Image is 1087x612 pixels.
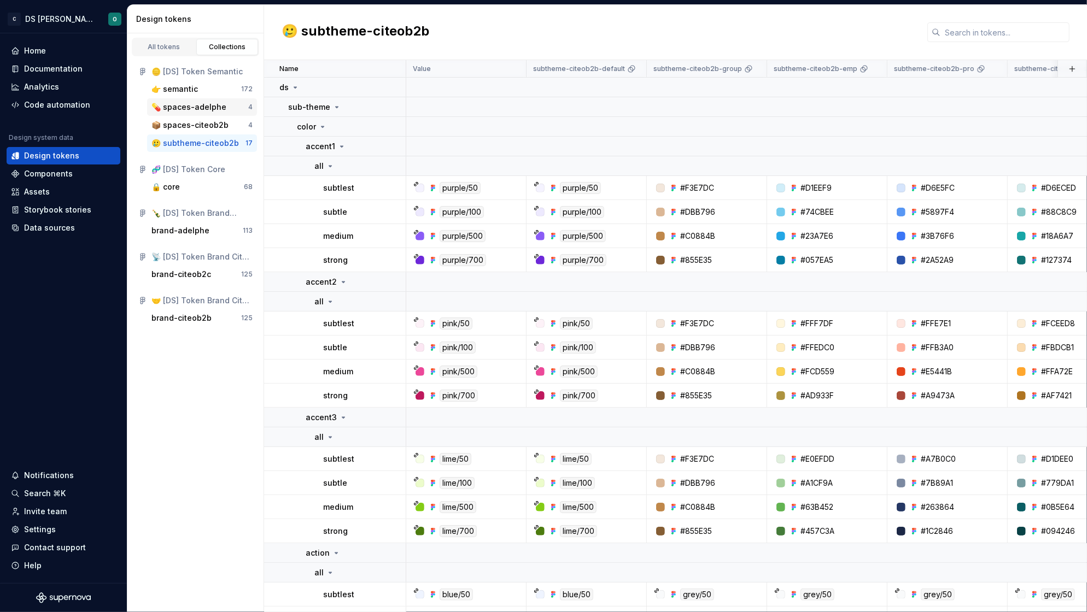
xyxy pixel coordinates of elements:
div: #DBB796 [680,342,715,353]
div: #FCEED8 [1041,318,1075,329]
div: 125 [241,270,253,279]
div: #DBB796 [680,207,715,217]
div: 4 [248,103,253,111]
div: #D1EEF9 [800,183,832,193]
div: #DBB796 [680,478,715,489]
div: O [113,15,117,23]
div: #C0884B [680,231,715,242]
a: Analytics [7,78,120,96]
div: 💊 spaces-adelphe [151,102,226,113]
div: 🪙 [DS] Token Semantic [151,66,253,77]
div: #88C8C9 [1041,207,1077,217]
p: medium [323,231,353,242]
div: lime/700 [440,525,477,537]
div: Analytics [24,81,59,92]
button: Contact support [7,539,120,556]
button: Notifications [7,467,120,484]
button: 👉 semantic172 [147,80,257,98]
div: purple/700 [560,254,606,266]
div: pink/100 [440,342,476,354]
div: 🔒 core [151,181,180,192]
div: purple/100 [560,206,604,218]
a: Home [7,42,120,60]
div: #18A6A7 [1041,231,1073,242]
div: #FCD559 [800,366,834,377]
div: purple/50 [440,182,481,194]
h2: 🥲 subtheme-citeob2b [282,22,429,42]
p: subtlest [323,589,354,600]
p: subtheme-citeob2b-pro [894,64,974,73]
div: #FFEDC0 [800,342,834,353]
div: pink/500 [560,366,598,378]
div: brand-citeob2c [151,269,211,280]
div: purple/700 [440,254,486,266]
div: 👉 semantic [151,84,198,95]
div: #FFA72E [1041,366,1073,377]
div: 68 [244,183,253,191]
p: accent3 [306,412,337,423]
a: Assets [7,183,120,201]
div: 🤝 [DS] Token Brand Citeo B2B [151,295,253,306]
div: #D6E5FC [921,183,955,193]
button: 📦 spaces-citeob2b4 [147,116,257,134]
div: 17 [246,139,253,148]
div: purple/500 [560,230,606,242]
p: subtheme-citeob2b-emp [774,64,857,73]
div: #C0884B [680,502,715,513]
p: all [314,567,324,578]
button: Search ⌘K [7,485,120,502]
div: 📡 [DS] Token Brand Citeo B2C [151,251,253,262]
a: Storybook stories [7,201,120,219]
a: Data sources [7,219,120,237]
button: Help [7,557,120,574]
div: grey/50 [921,589,955,601]
a: Invite team [7,503,120,520]
a: 🥲 subtheme-citeob2b17 [147,134,257,152]
div: #F3E7DC [680,318,714,329]
p: accent2 [306,276,337,287]
div: brand-citeob2b [151,313,212,323]
div: #E0EFDD [800,454,834,464]
div: Search ⌘K [24,488,66,499]
a: 💊 spaces-adelphe4 [147,98,257,116]
div: lime/500 [440,501,476,513]
p: sub-theme [288,102,330,113]
div: #FFE7E1 [921,318,951,329]
div: #855E35 [680,526,712,537]
svg: Supernova Logo [36,592,91,603]
p: action [306,548,330,558]
div: lime/700 [560,525,597,537]
div: Collections [200,43,255,51]
p: subtle [323,207,347,217]
div: brand-adelphe [151,225,209,236]
div: pink/700 [440,390,478,402]
button: brand-citeob2c125 [147,266,257,283]
p: subtheme-citeob2b-group [653,64,742,73]
div: lime/100 [440,477,475,489]
div: #23A7E6 [800,231,833,242]
div: All tokens [137,43,191,51]
a: Code automation [7,96,120,114]
p: all [314,161,324,172]
div: #5897F4 [921,207,954,217]
a: Components [7,165,120,183]
a: brand-citeob2b125 [147,309,257,327]
div: 📦 spaces-citeob2b [151,120,229,131]
button: 🔒 core68 [147,178,257,196]
div: 172 [241,85,253,93]
a: brand-adelphe113 [147,222,257,239]
p: color [297,121,316,132]
p: subtlest [323,454,354,464]
div: Data sources [24,222,75,233]
p: strong [323,526,348,537]
p: medium [323,502,353,513]
div: Documentation [24,63,83,74]
div: Storybook stories [24,204,91,215]
div: Design system data [9,133,73,142]
div: #F3E7DC [680,183,714,193]
div: #A9473A [921,390,955,401]
input: Search in tokens... [940,22,1070,42]
a: Settings [7,521,120,538]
